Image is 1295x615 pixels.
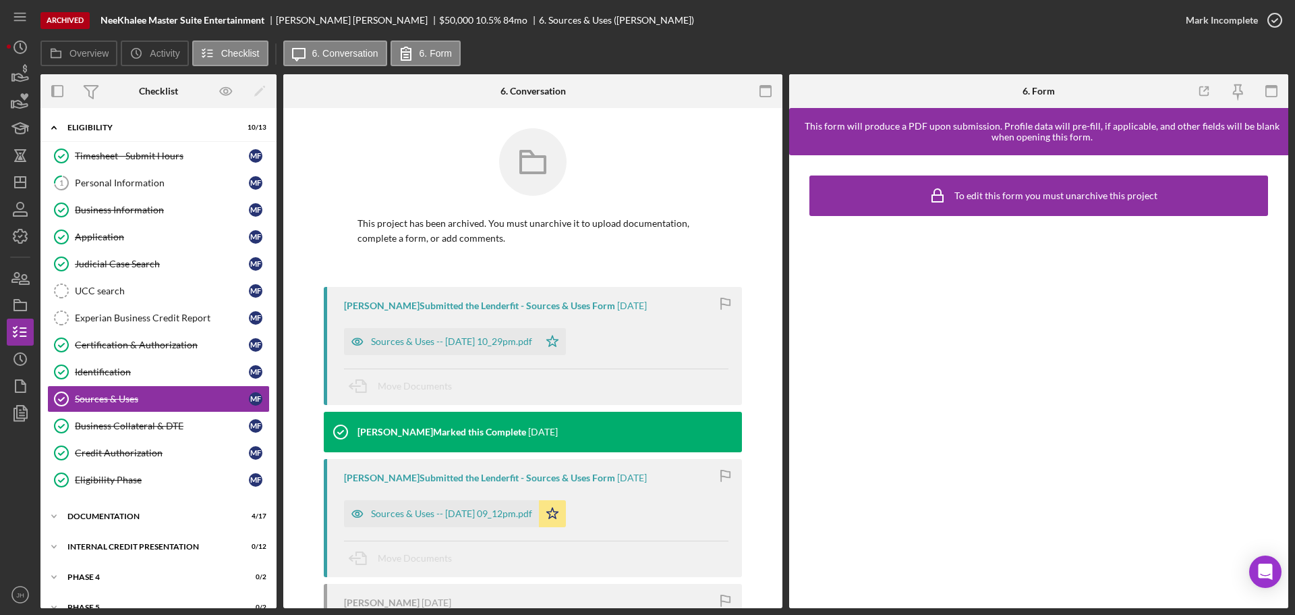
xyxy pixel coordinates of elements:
b: NeeKhalee Master Suite Entertainment [100,15,264,26]
button: Checklist [192,41,268,66]
div: Certification & Authorization [75,340,249,350]
div: documentation [67,512,233,520]
button: Move Documents [344,541,465,575]
label: Activity [150,48,179,59]
button: Sources & Uses -- [DATE] 09_12pm.pdf [344,500,566,527]
div: Checklist [139,86,178,97]
tspan: 1 [59,178,63,187]
div: M F [249,473,262,487]
div: Mark Incomplete [1186,7,1258,34]
a: Judicial Case SearchMF [47,250,270,277]
a: Sources & UsesMF [47,385,270,412]
div: 6. Sources & Uses ([PERSON_NAME]) [539,15,694,26]
button: Activity [121,41,188,66]
span: Move Documents [378,552,452,564]
a: Experian Business Credit ReportMF [47,304,270,331]
time: 2023-08-30 02:29 [617,300,647,311]
button: Overview [40,41,117,66]
div: Open Intercom Messenger [1249,556,1282,588]
div: 6. Form [1023,86,1055,97]
div: [PERSON_NAME] Marked this Complete [357,427,526,437]
div: Business Collateral & DTE [75,421,249,431]
div: Personal Information [75,178,249,188]
div: 10.5 % [476,15,501,26]
div: M F [249,338,262,352]
div: M F [249,284,262,298]
div: [PERSON_NAME] Submitted the Lenderfit - Sources & Uses Form [344,473,615,483]
div: M F [249,176,262,190]
button: Sources & Uses -- [DATE] 10_29pm.pdf [344,328,566,355]
div: Identification [75,367,249,377]
label: 6. Form [420,48,452,59]
div: Eligibility [67,124,233,132]
div: M F [249,392,262,406]
div: $50,000 [439,15,473,26]
p: This project has been archived. You must unarchive it to upload documentation, complete a form, o... [357,216,708,246]
div: Sources & Uses -- [DATE] 10_29pm.pdf [371,336,532,347]
a: IdentificationMF [47,358,270,385]
div: This form will produce a PDF upon submission. Profile data will pre-fill, if applicable, and othe... [796,121,1288,142]
button: 6. Form [391,41,461,66]
time: 2023-08-23 19:43 [422,597,451,608]
div: M F [249,311,262,325]
div: 10 / 13 [242,124,266,132]
div: Credit Authorization [75,448,249,458]
a: Eligibility PhaseMF [47,466,270,493]
div: M F [249,365,262,379]
div: Eligibility Phase [75,475,249,485]
div: 4 / 17 [242,512,266,520]
div: 6. Conversation [500,86,566,97]
button: 6. Conversation [283,41,387,66]
div: M F [249,203,262,217]
time: 2023-08-24 01:12 [617,473,647,483]
a: Business InformationMF [47,196,270,223]
a: Certification & AuthorizationMF [47,331,270,358]
a: Timesheet - Submit HoursMF [47,142,270,169]
a: UCC searchMF [47,277,270,304]
a: Credit AuthorizationMF [47,439,270,466]
time: 2023-08-28 15:24 [528,427,558,437]
div: Archived [40,12,90,29]
div: Business Information [75,205,249,215]
div: UCC search [75,286,249,296]
div: Judicial Case Search [75,259,249,269]
div: Timesheet - Submit Hours [75,151,249,161]
a: Business Collateral & DTEMF [47,412,270,439]
div: To edit this form you must unarchive this project [954,190,1157,201]
div: 0 / 12 [242,543,266,551]
div: Phase 5 [67,604,233,612]
span: Move Documents [378,380,452,392]
div: [PERSON_NAME] [344,597,420,608]
label: Overview [69,48,109,59]
div: M F [249,149,262,163]
button: Mark Incomplete [1172,7,1288,34]
div: 0 / 2 [242,573,266,581]
div: Application [75,232,249,242]
div: M F [249,419,262,433]
div: M F [249,230,262,244]
label: 6. Conversation [312,48,378,59]
button: JH [7,581,34,608]
div: [PERSON_NAME] Submitted the Lenderfit - Sources & Uses Form [344,300,615,311]
a: ApplicationMF [47,223,270,250]
div: 0 / 2 [242,604,266,612]
button: Move Documents [344,369,465,403]
div: M F [249,446,262,460]
div: Sources & Uses -- [DATE] 09_12pm.pdf [371,508,532,519]
div: Sources & Uses [75,394,249,404]
div: M F [249,257,262,271]
text: JH [16,591,24,599]
div: [PERSON_NAME] [PERSON_NAME] [276,15,439,26]
label: Checklist [221,48,260,59]
div: 84 mo [503,15,527,26]
div: Phase 4 [67,573,233,581]
a: 1Personal InformationMF [47,169,270,196]
div: Experian Business Credit Report [75,313,249,323]
div: Internal Credit Presentation [67,543,233,551]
